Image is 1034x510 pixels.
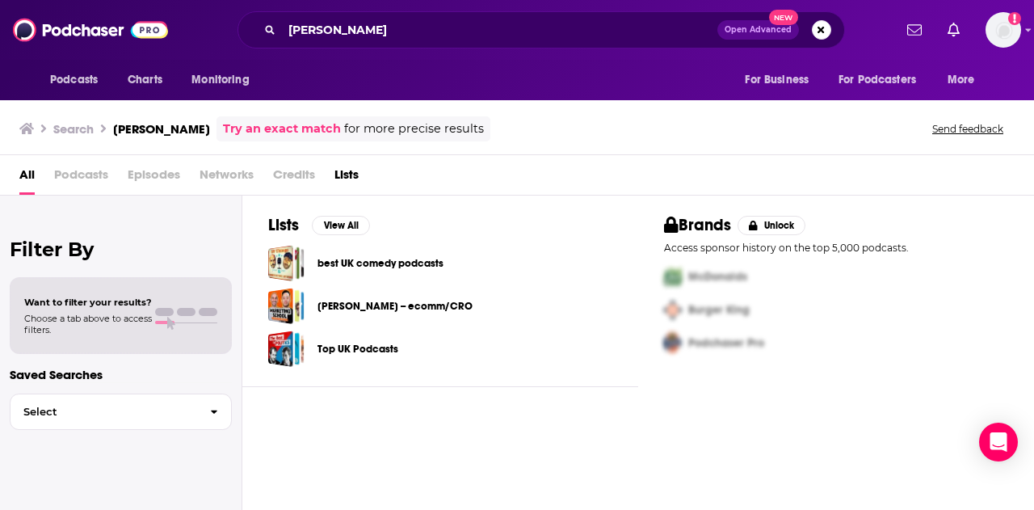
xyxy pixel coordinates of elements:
button: open menu [936,65,995,95]
button: View All [312,216,370,235]
a: Lists [334,162,359,195]
a: ListsView All [268,215,370,235]
h3: Search [53,121,94,137]
h2: Lists [268,215,299,235]
span: for more precise results [344,120,484,138]
img: Third Pro Logo [658,327,688,360]
span: Podcasts [54,162,108,195]
span: More [948,69,975,91]
a: Show notifications dropdown [941,16,966,44]
span: Charts [128,69,162,91]
div: Search podcasts, credits, & more... [237,11,845,48]
a: Top UK Podcasts [268,331,305,367]
p: Access sponsor history on the top 5,000 podcasts. [664,242,1008,254]
a: [PERSON_NAME] -- ecomm/CRO [317,297,473,315]
span: Want to filter your results? [24,297,152,308]
a: All [19,162,35,195]
button: open menu [180,65,270,95]
button: Send feedback [927,122,1008,136]
button: open menu [733,65,829,95]
span: Select [11,407,197,417]
span: For Business [745,69,809,91]
img: First Pro Logo [658,260,688,293]
button: Show profile menu [986,12,1021,48]
span: Monitoring [191,69,249,91]
button: Unlock [738,216,806,235]
h2: Filter By [10,238,232,261]
span: Networks [200,162,254,195]
h2: Brands [664,215,731,235]
a: Show notifications dropdown [901,16,928,44]
span: Burger King [688,303,750,317]
a: Dylan Ander -- ecomm/CRO [268,288,305,324]
span: McDonalds [688,270,747,284]
a: best UK comedy podcasts [268,245,305,281]
div: Open Intercom Messenger [979,423,1018,462]
button: Open AdvancedNew [717,20,799,40]
span: Credits [273,162,315,195]
a: Charts [117,65,172,95]
a: Try an exact match [223,120,341,138]
button: open menu [828,65,939,95]
span: Podcasts [50,69,98,91]
button: Select [10,394,232,430]
img: User Profile [986,12,1021,48]
span: Logged in as SarahCBreivogel [986,12,1021,48]
span: For Podcasters [839,69,916,91]
span: Podchaser Pro [688,336,764,350]
span: Choose a tab above to access filters. [24,313,152,335]
button: open menu [39,65,119,95]
p: Saved Searches [10,367,232,382]
span: Open Advanced [725,26,792,34]
span: Episodes [128,162,180,195]
a: Top UK Podcasts [317,340,398,358]
h3: [PERSON_NAME] [113,121,210,137]
svg: Add a profile image [1008,12,1021,25]
span: New [769,10,798,25]
img: Second Pro Logo [658,293,688,327]
input: Search podcasts, credits, & more... [282,17,717,43]
img: Podchaser - Follow, Share and Rate Podcasts [13,15,168,45]
a: best UK comedy podcasts [317,255,443,272]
